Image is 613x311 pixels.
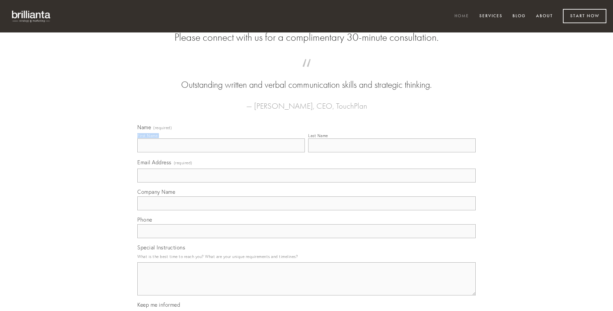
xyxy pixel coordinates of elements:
[153,126,172,130] span: (required)
[148,91,465,113] figcaption: — [PERSON_NAME], CEO, TouchPlan
[563,9,606,23] a: Start Now
[137,188,175,195] span: Company Name
[137,301,180,308] span: Keep me informed
[308,133,328,138] div: Last Name
[137,133,158,138] div: First Name
[137,216,152,223] span: Phone
[475,11,507,22] a: Services
[174,158,192,167] span: (required)
[450,11,473,22] a: Home
[508,11,530,22] a: Blog
[137,31,476,44] h2: Please connect with us for a complimentary 30-minute consultation.
[532,11,557,22] a: About
[137,244,185,251] span: Special Instructions
[137,252,476,261] p: What is the best time to reach you? What are your unique requirements and timelines?
[148,66,465,78] span: “
[137,159,171,166] span: Email Address
[148,66,465,91] blockquote: Outstanding written and verbal communication skills and strategic thinking.
[137,124,151,130] span: Name
[7,7,56,26] img: brillianta - research, strategy, marketing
